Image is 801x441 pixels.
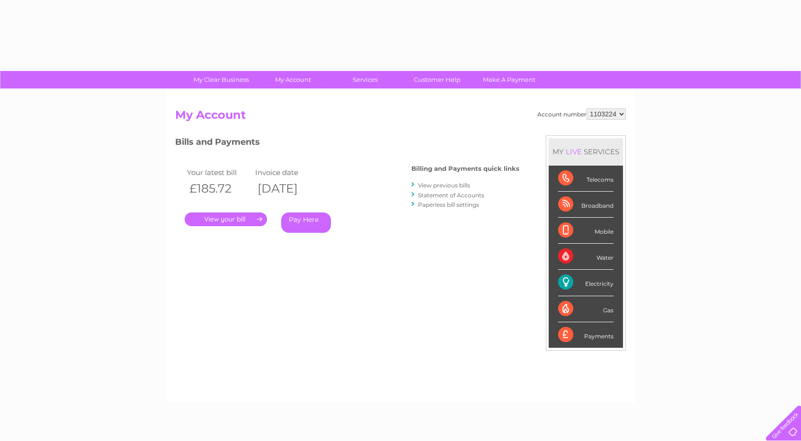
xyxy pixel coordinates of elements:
[253,166,321,179] td: Invoice date
[558,322,614,348] div: Payments
[175,135,519,152] h3: Bills and Payments
[418,201,479,208] a: Paperless bill settings
[185,166,253,179] td: Your latest bill
[411,165,519,172] h4: Billing and Payments quick links
[549,138,623,165] div: MY SERVICES
[398,71,476,88] a: Customer Help
[558,218,614,244] div: Mobile
[185,212,267,226] a: .
[254,71,332,88] a: My Account
[175,108,626,126] h2: My Account
[185,179,253,198] th: £185.72
[281,212,331,233] a: Pay Here
[558,296,614,322] div: Gas
[470,71,548,88] a: Make A Payment
[418,182,470,189] a: View previous bills
[537,108,626,120] div: Account number
[558,270,614,296] div: Electricity
[558,244,614,270] div: Water
[558,192,614,218] div: Broadband
[326,71,404,88] a: Services
[558,166,614,192] div: Telecoms
[418,192,484,199] a: Statement of Accounts
[564,147,584,156] div: LIVE
[253,179,321,198] th: [DATE]
[182,71,260,88] a: My Clear Business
